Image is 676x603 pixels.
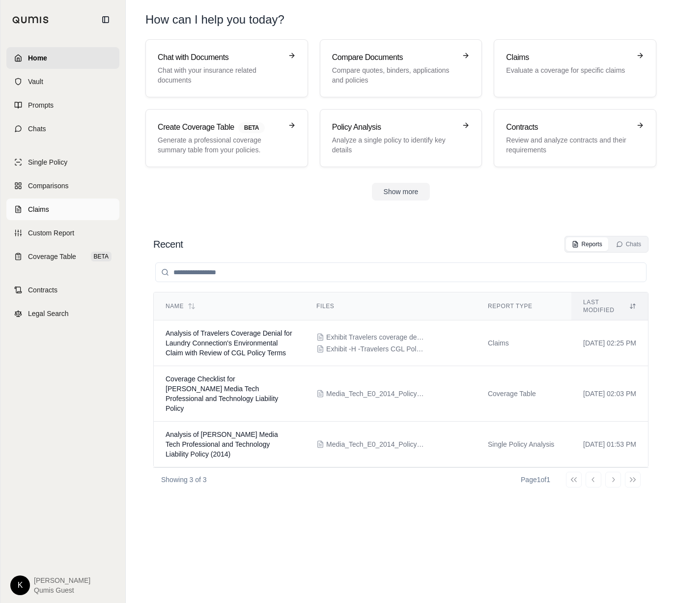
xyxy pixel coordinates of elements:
button: Collapse sidebar [98,12,113,28]
button: Chats [610,237,647,251]
a: Coverage TableBETA [6,246,119,267]
h3: Compare Documents [332,52,456,63]
h3: Policy Analysis [332,121,456,133]
div: Chats [616,240,641,248]
span: Vault [28,77,43,86]
span: Media_Tech_E0_2014_Policy_Form.pdf [326,389,424,399]
td: Coverage Table [476,366,571,422]
a: Contracts [6,279,119,301]
a: Legal Search [6,303,119,324]
span: Chats [28,124,46,134]
a: Compare DocumentsCompare quotes, binders, applications and policies [320,39,482,97]
a: Chats [6,118,119,140]
h3: Create Coverage Table [158,121,282,133]
div: Last modified [583,298,636,314]
span: Prompts [28,100,54,110]
a: Claims [6,199,119,220]
th: Report Type [476,292,571,320]
span: Comparisons [28,181,68,191]
td: Single Policy Analysis [476,422,571,467]
a: Chat with DocumentsChat with your insurance related documents [145,39,308,97]
a: Policy AnalysisAnalyze a single policy to identify key details [320,109,482,167]
span: Exhibit Travelers coverage denial 7-22-10_1_4.pdf [326,332,424,342]
span: Claims [28,204,49,214]
p: Compare quotes, binders, applications and policies [332,65,456,85]
p: Showing 3 of 3 [161,475,207,485]
h1: How can I help you today? [145,12,656,28]
p: Generate a professional coverage summary table from your policies. [158,135,282,155]
span: BETA [91,252,112,261]
div: Name [166,302,293,310]
div: Page 1 of 1 [521,475,550,485]
td: [DATE] 02:03 PM [571,366,648,422]
td: [DATE] 01:53 PM [571,422,648,467]
th: Files [305,292,476,320]
a: ContractsReview and analyze contracts and their requirements [494,109,656,167]
a: Custom Report [6,222,119,244]
span: Custom Report [28,228,74,238]
img: Qumis Logo [12,16,49,24]
span: Qumis Guest [34,585,90,595]
span: Legal Search [28,309,69,318]
td: Claims [476,320,571,366]
span: Coverage Table [28,252,76,261]
a: ClaimsEvaluate a coverage for specific claims [494,39,656,97]
button: Reports [566,237,608,251]
a: Single Policy [6,151,119,173]
a: Create Coverage TableBETAGenerate a professional coverage summary table from your policies. [145,109,308,167]
span: Analysis of Beazley Media Tech Professional and Technology Liability Policy (2014) [166,431,278,458]
span: [PERSON_NAME] [34,575,90,585]
div: K [10,575,30,595]
h3: Chat with Documents [158,52,282,63]
h2: Recent [153,237,183,251]
span: Exhibit -H -Travelers CGL Policy_1_8.pdf [326,344,424,354]
p: Chat with your insurance related documents [158,65,282,85]
span: Home [28,53,47,63]
h3: Claims [506,52,630,63]
p: Review and analyze contracts and their requirements [506,135,630,155]
a: Home [6,47,119,69]
button: Show more [372,183,430,201]
span: BETA [238,122,265,133]
p: Analyze a single policy to identify key details [332,135,456,155]
a: Vault [6,71,119,92]
span: Media_Tech_E0_2014_Policy_Form.pdf [326,439,424,449]
span: Analysis of Travelers Coverage Denial for Laundry Connection's Environmental Claim with Review of... [166,329,292,357]
a: Comparisons [6,175,119,197]
span: Single Policy [28,157,67,167]
p: Evaluate a coverage for specific claims [506,65,630,75]
span: Coverage Checklist for Beazley Media Tech Professional and Technology Liability Policy [166,375,278,412]
div: Reports [572,240,602,248]
a: Prompts [6,94,119,116]
td: [DATE] 02:25 PM [571,320,648,366]
h3: Contracts [506,121,630,133]
span: Contracts [28,285,57,295]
